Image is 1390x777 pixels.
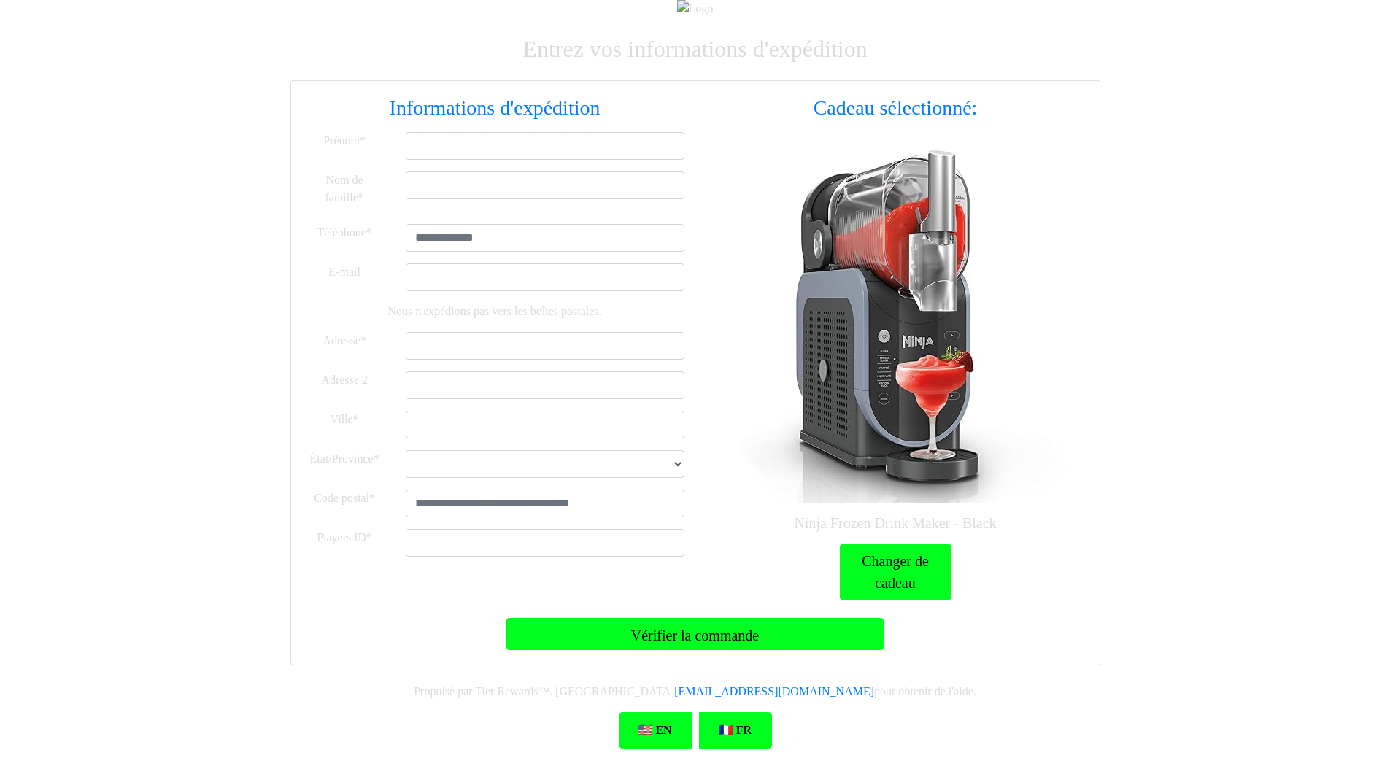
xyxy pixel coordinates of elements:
label: Nom de famille* [306,171,384,206]
button: Vérifier la commande [506,618,884,650]
p: Nous n'expédions pas vers les boîtes postales. [317,303,673,320]
label: Code postal* [314,490,375,507]
label: E-mail [328,263,360,281]
span: Propulsé par Tier Rewards™. [GEOGRAPHIC_DATA] pour obtenir de l'aide. [414,685,976,697]
a: Changer de cadeau [840,544,951,600]
h5: Ninja Frozen Drink Maker - Black [706,514,1085,532]
h2: Entrez vos informations d'expédition [290,35,1100,63]
label: Ville* [331,411,359,428]
label: État/Province* [310,450,379,468]
label: Adresse 2 [321,371,368,389]
a: 🇺🇸 EN [619,712,692,749]
label: Téléphone* [317,224,372,241]
h3: Informations d'expédition [306,96,684,120]
label: Prénom* [323,132,366,150]
a: 🇫🇷 FR [699,712,772,749]
label: Adresse* [323,332,366,349]
a: [EMAIL_ADDRESS][DOMAIN_NAME] [674,685,874,697]
img: Ninja Frozen Drink Maker - Black [713,138,1078,503]
label: Players ID [317,529,366,546]
div: Language Selection [615,712,776,749]
h3: Cadeau sélectionné: [706,96,1085,120]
